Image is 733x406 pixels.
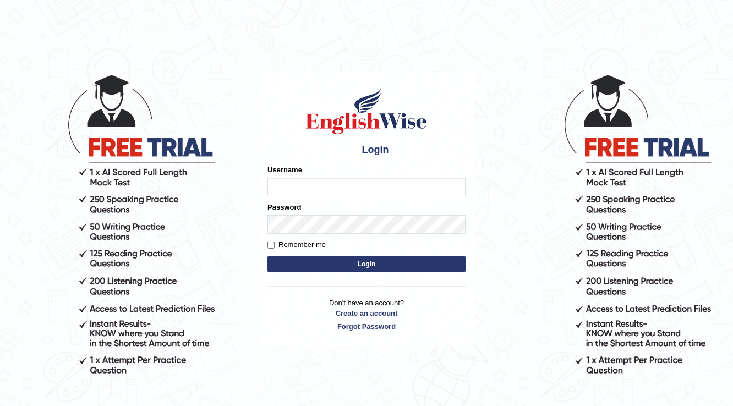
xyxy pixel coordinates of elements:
a: Forgot Password [267,321,466,332]
label: Password [267,202,301,212]
img: Logo of English Wise sign in for intelligent practice with AI [304,86,429,136]
label: Remember me [267,239,326,250]
label: Username [267,164,302,175]
button: Login [267,256,466,272]
p: Don't have an account? [267,298,466,332]
h4: Login [267,141,466,159]
a: Create an account [267,308,466,319]
input: Remember me [267,242,275,249]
